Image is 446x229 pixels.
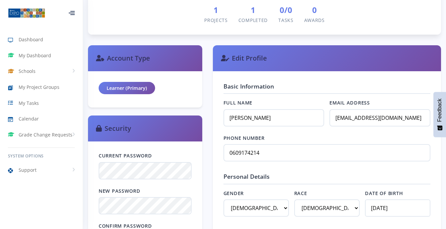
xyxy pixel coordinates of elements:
span: 0/0 [278,4,294,16]
input: Enter your full name [223,109,324,126]
label: Full Name [223,99,324,107]
span: Awards [304,17,325,23]
span: 1 [238,4,268,16]
label: Gender [223,190,289,197]
input: Select date [365,199,430,217]
span: Tasks [278,17,294,23]
span: My Dashboard [19,52,51,59]
span: Schools [19,68,36,75]
h4: Personal Details [223,172,430,184]
label: Race [294,190,360,197]
label: Email Address [329,99,430,107]
h3: Account Type [96,53,194,63]
h3: Edit Profile [221,53,433,63]
span: My Tasks [19,100,39,107]
h6: System Options [8,153,75,159]
label: Current Password [99,152,192,159]
span: Completed [238,17,268,23]
span: Dashboard [19,36,43,43]
span: 0 [304,4,325,16]
span: Support [19,166,37,173]
div: Learner (Primary) [99,82,155,95]
button: Feedback - Show survey [433,92,446,137]
img: ... [8,8,45,18]
h3: Security [96,123,194,133]
label: Phone Number [223,134,430,142]
span: Feedback [437,99,443,122]
label: Date of Birth [365,190,430,197]
span: My Project Groups [19,84,59,91]
span: 1 [204,4,228,16]
h4: Basic Information [223,82,430,94]
input: Enter your phone number [223,144,430,161]
input: Enter your email [329,109,430,126]
label: New Password [99,187,192,195]
span: Projects [204,17,228,23]
span: Calendar [19,115,39,122]
span: Grade Change Requests [19,131,72,138]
